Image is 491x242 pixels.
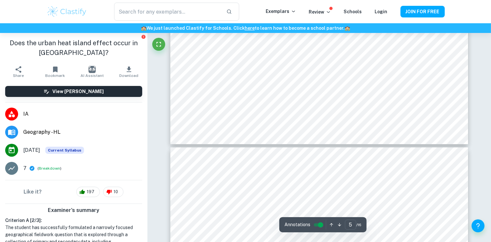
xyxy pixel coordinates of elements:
button: Fullscreen [152,38,165,51]
span: 10 [110,189,122,195]
button: Help and Feedback [472,219,485,232]
div: 10 [103,187,123,197]
h6: Examiner's summary [3,206,145,214]
a: Login [375,9,388,14]
span: [DATE] [23,146,40,154]
h6: View [PERSON_NAME] [52,88,104,95]
p: Exemplars [266,8,296,15]
span: 🏫 [141,26,146,31]
h6: Criterion A [ 2 / 3 ]: [5,217,142,224]
span: Geography - HL [23,128,142,136]
button: Breakdown [39,165,60,171]
span: AI Assistant [80,73,104,78]
span: 197 [83,189,98,195]
span: / 16 [356,222,361,228]
a: here [245,26,255,31]
a: Schools [344,9,362,14]
button: JOIN FOR FREE [400,6,445,17]
button: AI Assistant [74,63,111,81]
span: IA [23,110,142,118]
input: Search for any exemplars... [114,3,221,21]
button: Bookmark [37,63,74,81]
span: Download [119,73,138,78]
div: 197 [76,187,100,197]
span: Current Syllabus [45,147,84,154]
span: 🏫 [345,26,350,31]
p: Review [309,8,331,16]
div: This exemplar is based on the current syllabus. Feel free to refer to it for inspiration/ideas wh... [45,147,84,154]
span: Bookmark [45,73,65,78]
button: Report issue [141,34,146,39]
span: Annotations [284,221,310,228]
img: Clastify logo [47,5,88,18]
span: ( ) [37,165,61,172]
span: Share [13,73,24,78]
h6: We just launched Clastify for Schools. Click to learn how to become a school partner. [1,25,490,32]
button: Download [111,63,147,81]
img: AI Assistant [89,66,96,73]
h1: Does the urban heat island effect occur in [GEOGRAPHIC_DATA]? [5,38,142,58]
h6: Like it? [24,188,42,196]
p: 7 [23,164,27,172]
button: View [PERSON_NAME] [5,86,142,97]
